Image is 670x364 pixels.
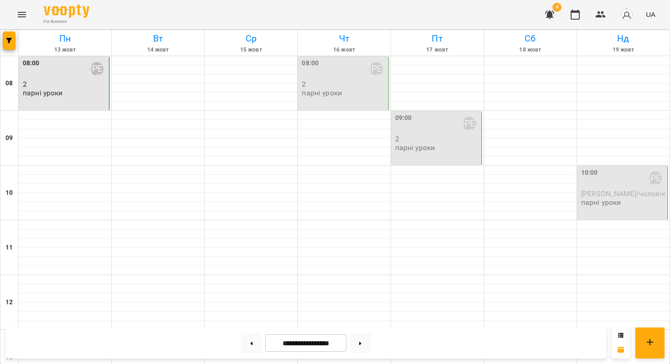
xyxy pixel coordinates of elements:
[485,31,575,46] h6: Сб
[299,46,389,54] h6: 16 жовт
[395,144,435,151] p: парні уроки
[5,78,13,88] h6: 08
[620,8,633,21] img: avatar_s.png
[302,58,319,68] label: 08:00
[11,4,33,26] button: Menu
[581,189,665,198] span: [PERSON_NAME]/чоловік
[23,58,40,68] label: 08:00
[392,31,482,46] h6: Пт
[20,31,110,46] h6: Пн
[23,89,63,97] p: парні уроки
[44,5,89,18] img: Voopty Logo
[90,62,103,76] div: Рататовських Владислава Юріївна
[206,46,296,54] h6: 15 жовт
[5,297,13,307] h6: 12
[369,62,383,76] div: Рататовських Владислава Юріївна
[581,168,598,178] label: 10:00
[5,133,13,143] h6: 09
[395,113,412,123] label: 09:00
[578,31,668,46] h6: Нд
[302,80,386,88] p: 2
[113,46,203,54] h6: 14 жовт
[581,198,621,206] p: парні уроки
[578,46,668,54] h6: 19 жовт
[395,135,479,143] p: 2
[552,3,562,12] span: 4
[646,10,655,19] span: UA
[462,117,476,130] div: Рататовських Владислава Юріївна
[642,6,659,23] button: UA
[299,31,389,46] h6: Чт
[392,46,482,54] h6: 17 жовт
[23,80,107,88] p: 2
[485,46,575,54] h6: 18 жовт
[206,31,296,46] h6: Ср
[302,89,342,97] p: парні уроки
[5,188,13,198] h6: 10
[20,46,110,54] h6: 13 жовт
[648,172,662,185] div: Рататовських Владислава Юріївна
[5,243,13,253] h6: 11
[44,19,89,25] span: For Business
[113,31,203,46] h6: Вт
